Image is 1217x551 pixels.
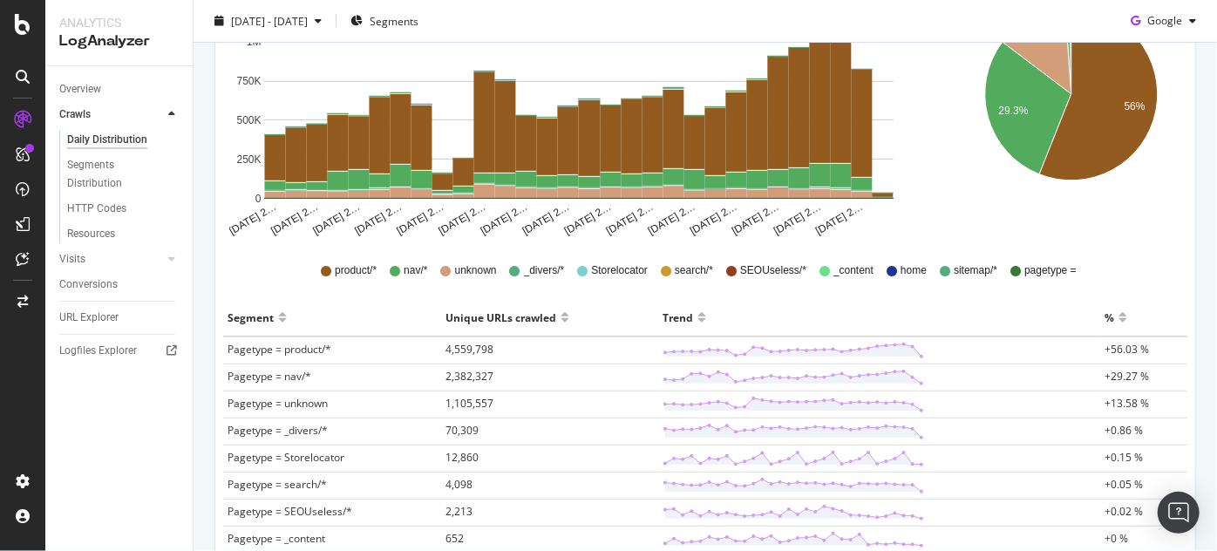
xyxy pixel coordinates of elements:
span: Pagetype = nav/* [228,369,311,384]
span: _divers/* [524,263,565,278]
a: Visits [59,250,163,269]
span: +13.58 % [1105,396,1149,411]
div: URL Explorer [59,309,119,327]
span: 70,309 [445,423,479,438]
a: HTTP Codes [67,200,180,218]
a: Crawls [59,105,163,124]
span: Pagetype = _content [228,531,325,546]
div: HTTP Codes [67,200,126,218]
span: search/* [675,263,713,278]
span: 652 [445,531,464,546]
div: Analytics [59,14,179,31]
div: LogAnalyzer [59,31,179,51]
span: Pagetype = search/* [228,477,327,492]
div: Crawls [59,105,91,124]
text: 13.6% [1026,32,1056,44]
span: 4,098 [445,477,473,492]
span: unknown [455,263,497,278]
div: Conversions [59,275,118,294]
span: home [901,263,927,278]
span: +56.03 % [1105,342,1149,357]
span: Segments [370,13,418,28]
text: 250K [236,153,261,166]
span: nav/* [404,263,427,278]
span: _content [833,263,874,278]
span: pagetype = [1024,263,1077,278]
span: 12,860 [445,450,479,465]
a: Logfiles Explorer [59,342,180,360]
a: Conversions [59,275,180,294]
span: +0.15 % [1105,450,1143,465]
span: [DATE] - [DATE] [231,13,308,28]
span: Pagetype = Storelocator [228,450,344,465]
text: 29.3% [998,105,1028,117]
span: sitemap/* [954,263,997,278]
text: 0 [255,193,262,205]
div: Resources [67,225,115,243]
div: Daily Distribution [67,131,147,149]
text: 750K [236,76,261,88]
span: Google [1147,13,1182,28]
a: Overview [59,80,180,99]
div: Visits [59,250,85,269]
span: +0.05 % [1105,477,1143,492]
button: [DATE] - [DATE] [207,7,329,35]
span: +0 % [1105,531,1128,546]
a: URL Explorer [59,309,180,327]
text: 56% [1124,100,1145,112]
text: 500K [236,114,261,126]
div: Overview [59,80,101,99]
div: Logfiles Explorer [59,342,137,360]
a: Resources [67,225,180,243]
button: Segments [343,7,425,35]
span: Pagetype = unknown [228,396,328,411]
div: Trend [663,303,693,331]
div: Open Intercom Messenger [1158,492,1200,534]
span: SEOUseless/* [740,263,806,278]
span: +0.86 % [1105,423,1143,438]
span: 2,213 [445,504,473,519]
span: Pagetype = _divers/* [228,423,328,438]
span: product/* [335,263,377,278]
span: Pagetype = SEOUseless/* [228,504,352,519]
button: Google [1124,7,1203,35]
span: 1,105,557 [445,396,493,411]
a: Segments Distribution [67,156,180,193]
span: 4,559,798 [445,342,493,357]
a: Daily Distribution [67,131,180,149]
span: Storelocator [591,263,648,278]
span: +29.27 % [1105,369,1149,384]
div: Unique URLs crawled [445,303,556,331]
div: % [1105,303,1114,331]
span: Pagetype = product/* [228,342,331,357]
div: Segment [228,303,274,331]
span: 2,382,327 [445,369,493,384]
span: +0.02 % [1105,504,1143,519]
div: Segments Distribution [67,156,164,193]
